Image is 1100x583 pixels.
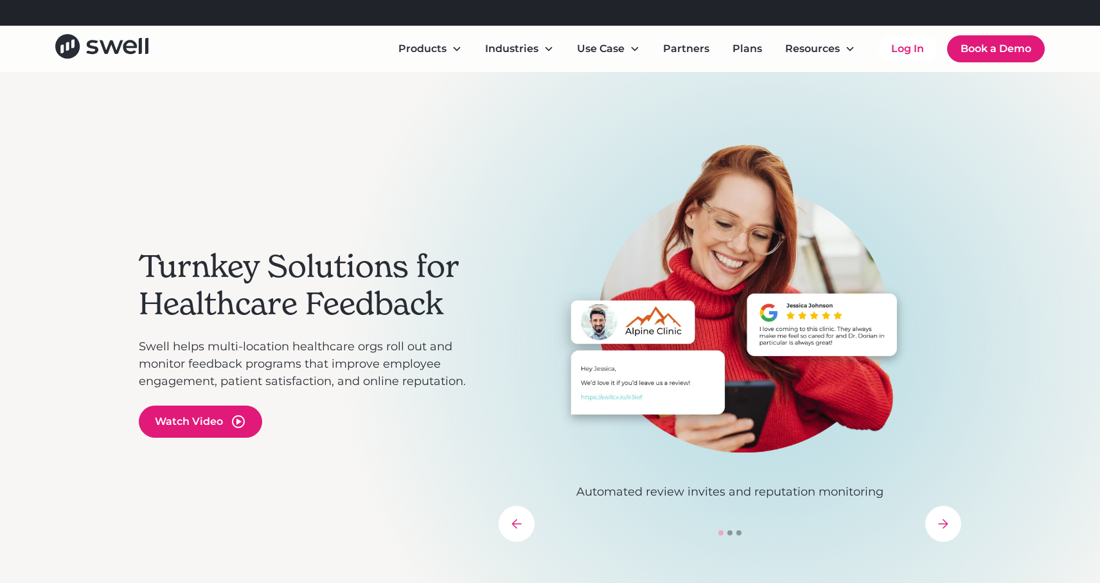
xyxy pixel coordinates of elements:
div: previous slide [499,506,535,542]
div: 1 of 3 [499,144,961,501]
div: Use Case [577,41,625,57]
a: Partners [653,36,720,62]
a: Book a Demo [947,35,1045,62]
div: Industries [485,41,538,57]
div: Resources [785,41,840,57]
div: Use Case [567,36,650,62]
div: Show slide 1 of 3 [718,530,723,535]
p: Automated review invites and reputation monitoring [499,483,961,501]
div: Products [388,36,472,62]
iframe: Chat Widget [1036,521,1100,583]
h2: Turnkey Solutions for Healthcare Feedback [139,248,486,322]
div: Resources [775,36,865,62]
div: carousel [499,144,961,542]
div: next slide [925,506,961,542]
div: Show slide 2 of 3 [727,530,732,535]
a: open lightbox [139,406,262,438]
div: Watch Video [155,414,223,429]
a: home [55,34,148,63]
a: Log In [878,36,937,62]
div: Products [398,41,447,57]
div: Industries [475,36,564,62]
p: Swell helps multi-location healthcare orgs roll out and monitor feedback programs that improve em... [139,338,486,390]
div: Show slide 3 of 3 [736,530,741,535]
a: Plans [722,36,772,62]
